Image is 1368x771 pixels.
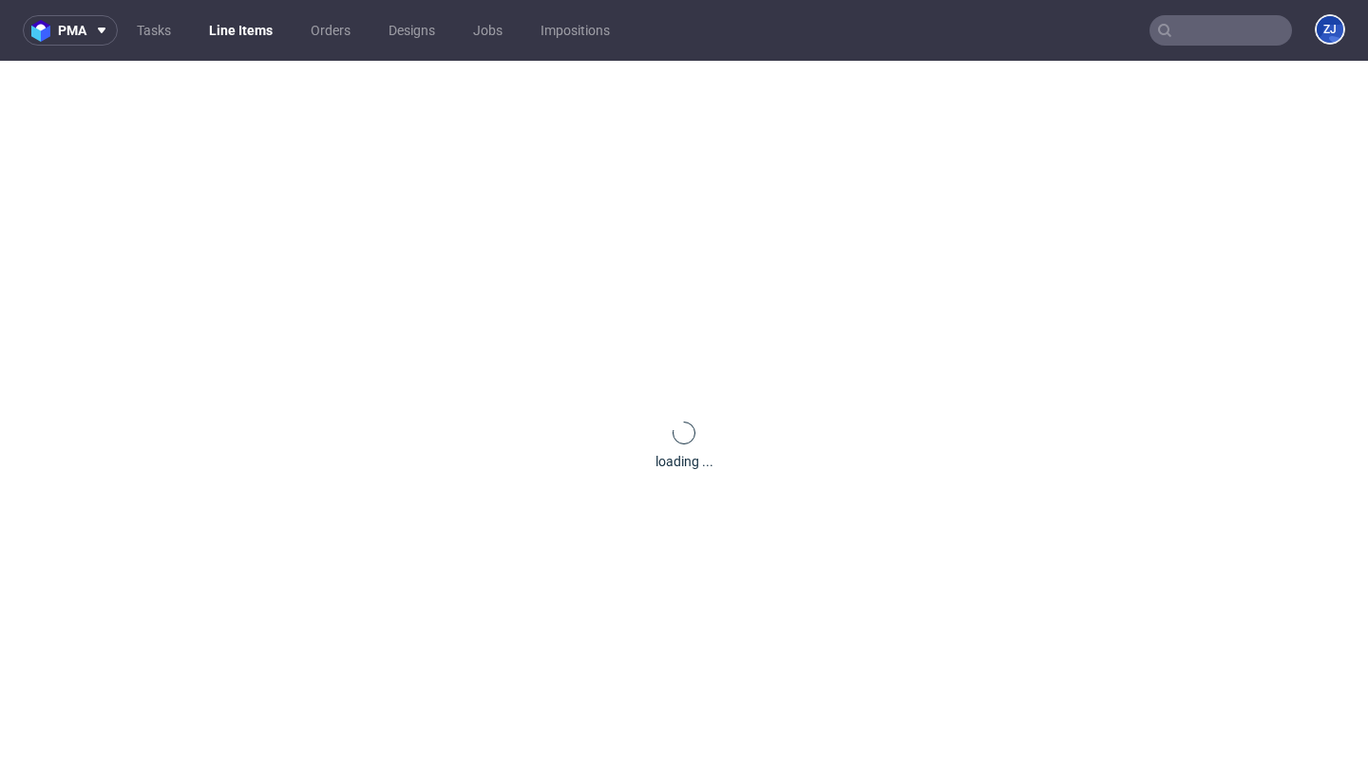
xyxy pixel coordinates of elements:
[31,20,58,42] img: logo
[655,452,713,471] div: loading ...
[529,15,621,46] a: Impositions
[377,15,446,46] a: Designs
[299,15,362,46] a: Orders
[198,15,284,46] a: Line Items
[58,24,86,37] span: pma
[1317,16,1343,43] figcaption: ZJ
[125,15,182,46] a: Tasks
[462,15,514,46] a: Jobs
[23,15,118,46] button: pma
